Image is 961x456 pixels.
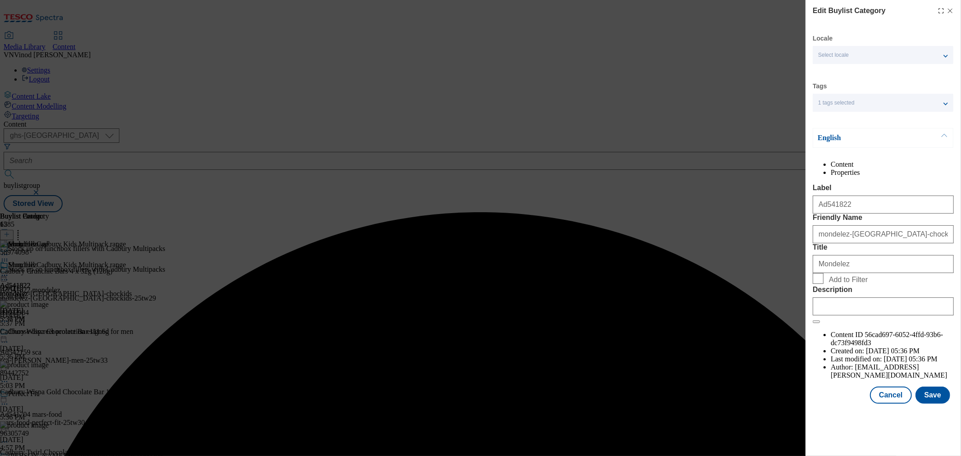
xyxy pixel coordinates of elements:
input: Enter Friendly Name [813,225,954,243]
label: Friendly Name [813,214,954,222]
li: Created on: [831,347,954,355]
p: English [818,133,912,142]
label: Title [813,243,954,251]
span: [EMAIL_ADDRESS][PERSON_NAME][DOMAIN_NAME] [831,363,947,379]
label: Label [813,184,954,192]
button: Select locale [813,46,953,64]
input: Enter Description [813,297,954,315]
button: Cancel [870,387,911,404]
li: Author: [831,363,954,379]
span: [DATE] 05:36 PM [866,347,920,355]
button: 1 tags selected [813,94,953,112]
span: [DATE] 05:36 PM [884,355,938,363]
h4: Edit Buylist Category [813,5,886,16]
input: Enter Label [813,196,954,214]
li: Properties [831,169,954,177]
button: Save [915,387,950,404]
span: Add to Filter [829,276,868,284]
input: Enter Title [813,255,954,273]
label: Description [813,286,954,294]
li: Content ID [831,331,954,347]
li: Last modified on: [831,355,954,363]
label: Locale [813,36,833,41]
li: Content [831,160,954,169]
label: Tags [813,84,827,89]
span: 1 tags selected [818,100,855,106]
span: Select locale [818,52,849,59]
span: 56cad697-6052-4ffd-93b6-dc73f9498fd3 [831,331,943,347]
